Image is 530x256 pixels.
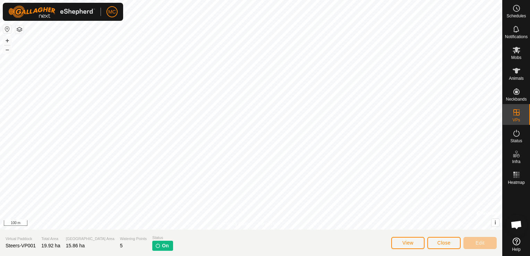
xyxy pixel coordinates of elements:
span: Help [512,247,521,251]
span: i [495,220,496,225]
span: Notifications [505,35,528,39]
span: Total Area [41,236,60,242]
span: Heatmap [508,180,525,185]
img: Gallagher Logo [8,6,95,18]
button: Close [427,237,461,249]
a: Privacy Policy [224,221,250,227]
span: Close [437,240,451,246]
img: turn-on [155,243,161,248]
span: Schedules [506,14,526,18]
span: Status [152,235,173,241]
span: 15.86 ha [66,243,85,248]
a: Contact Us [258,221,279,227]
span: Animals [509,76,524,80]
a: Help [503,235,530,254]
span: Edit [476,240,485,246]
span: On [162,242,169,249]
span: Virtual Paddock [6,236,36,242]
span: 19.92 ha [41,243,60,248]
button: i [491,219,499,227]
span: Mobs [511,56,521,60]
span: MC [108,8,116,16]
button: – [3,45,11,54]
span: Steers-VP001 [6,243,36,248]
button: Reset Map [3,25,11,33]
span: VPs [512,118,520,122]
span: [GEOGRAPHIC_DATA] Area [66,236,114,242]
button: Map Layers [15,25,24,34]
span: View [402,240,413,246]
button: Edit [463,237,497,249]
span: Neckbands [506,97,527,101]
span: Watering Points [120,236,147,242]
button: View [391,237,425,249]
span: Infra [512,160,520,164]
button: + [3,36,11,45]
div: Open chat [506,214,527,235]
span: Status [510,139,522,143]
span: 5 [120,243,123,248]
